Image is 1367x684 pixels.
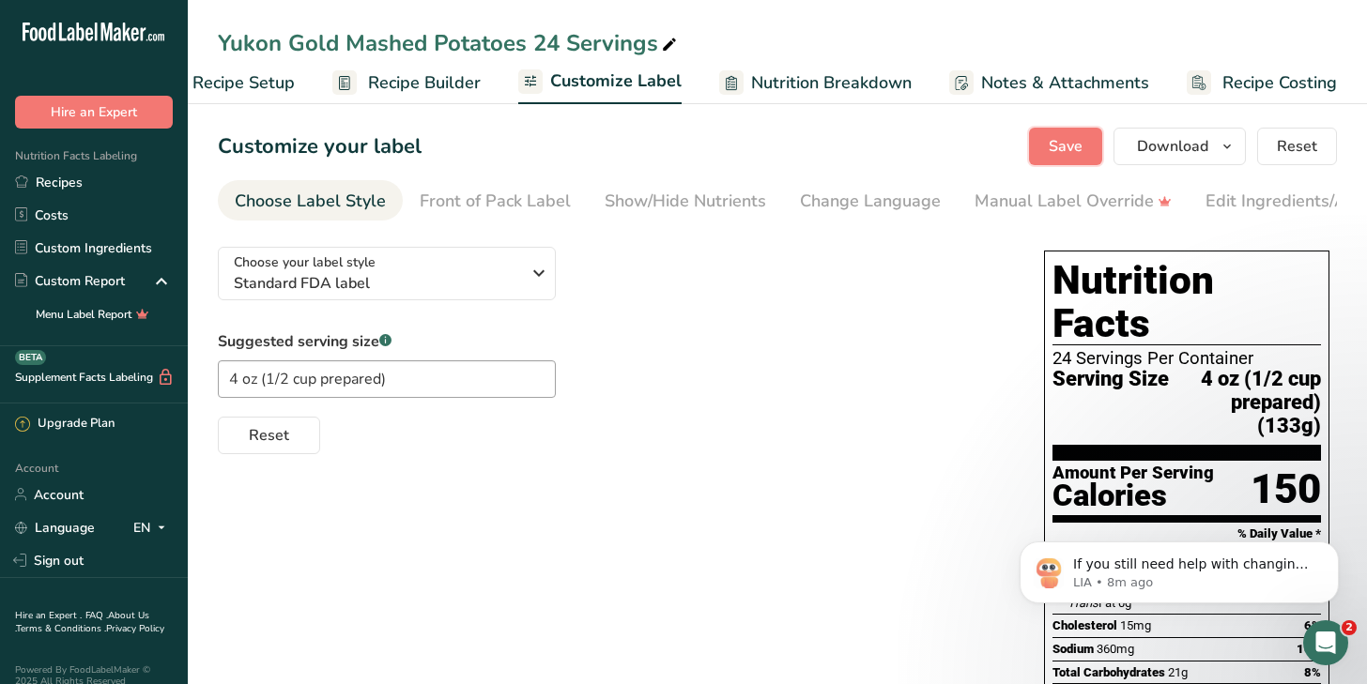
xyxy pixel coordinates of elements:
[38,505,315,524] div: Hire an Expert Services
[15,511,95,544] a: Language
[27,443,348,497] div: How Subscription Upgrades Work on [DOMAIN_NAME]
[420,189,571,214] div: Front of Pack Label
[106,622,164,635] a: Privacy Policy
[85,609,108,622] a: FAQ .
[1303,620,1348,665] iframe: Intercom live chat
[188,511,282,586] button: Help
[218,417,320,454] button: Reset
[991,502,1367,633] iframe: Intercom notifications message
[1137,135,1208,158] span: Download
[16,622,106,635] a: Terms & Conditions .
[1052,464,1214,482] div: Amount Per Serving
[1052,368,1169,437] span: Serving Size
[84,283,104,303] div: LIA
[1304,665,1321,679] span: 8%
[751,70,912,96] span: Nutrition Breakdown
[218,131,422,162] h1: Customize your label
[157,62,295,104] a: Recipe Setup
[332,62,481,104] a: Recipe Builder
[27,497,348,532] div: Hire an Expert Services
[1052,482,1214,509] div: Calories
[1168,665,1188,679] span: 21g
[234,252,376,272] span: Choose your label style
[1251,464,1321,514] div: 150
[15,350,46,365] div: BETA
[1052,665,1165,679] span: Total Carbohydrates
[1114,128,1246,165] button: Download
[1342,620,1357,635] span: 2
[550,68,682,94] span: Customize Label
[1052,349,1321,368] div: 24 Servings Per Container
[133,516,173,539] div: EN
[15,415,115,433] div: Upgrade Plan
[38,41,186,61] img: logo
[223,30,261,68] img: Profile image for Reem
[38,344,314,364] div: Send us a message
[15,96,173,129] button: Hire an Expert
[20,249,356,318] div: Profile image for LIAIf you still need help with changing your email address, I'm here to assist ...
[282,511,376,586] button: News
[15,609,149,635] a: About Us .
[605,189,766,214] div: Show/Hide Nutrients
[295,30,332,68] img: Profile image for Rachelle
[949,62,1149,104] a: Notes & Attachments
[719,62,912,104] a: Nutrition Breakdown
[235,189,386,214] div: Choose Label Style
[218,26,681,60] div: Yukon Gold Mashed Potatoes 24 Servings
[1277,135,1317,158] span: Reset
[38,450,315,490] div: How Subscription Upgrades Work on [DOMAIN_NAME]
[108,283,165,303] div: • 8m ago
[38,407,152,427] span: Search for help
[1052,642,1094,656] span: Sodium
[1097,642,1134,656] span: 360mg
[975,189,1172,214] div: Manual Label Override
[19,220,357,319] div: Recent messageProfile image for LIAIf you still need help with changing your email address, I'm h...
[218,247,556,300] button: Choose your label style Standard FDA label
[1187,62,1337,104] a: Recipe Costing
[15,609,82,622] a: Hire an Expert .
[1297,642,1321,656] span: 16%
[218,330,556,353] label: Suggested serving size
[220,558,250,571] span: Help
[38,165,338,197] p: How can we help?
[981,70,1149,96] span: Notes & Attachments
[259,30,297,68] img: Profile image for Rana
[311,558,346,571] span: News
[1049,135,1083,158] span: Save
[19,328,357,380] div: Send us a message
[800,189,941,214] div: Change Language
[94,511,188,586] button: Messages
[109,558,174,571] span: Messages
[249,424,289,447] span: Reset
[15,271,125,291] div: Custom Report
[27,398,348,435] button: Search for help
[38,265,76,302] img: Profile image for LIA
[1169,368,1321,437] span: 4 oz (1/2 cup prepared) (133g)
[1257,128,1337,165] button: Reset
[1052,259,1321,345] h1: Nutrition Facts
[38,133,338,165] p: Hi AFC 👋
[38,236,337,256] div: Recent message
[25,558,68,571] span: Home
[518,60,682,105] a: Customize Label
[1222,70,1337,96] span: Recipe Costing
[1029,128,1102,165] button: Save
[368,70,481,96] span: Recipe Builder
[234,272,520,295] span: Standard FDA label
[192,70,295,96] span: Recipe Setup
